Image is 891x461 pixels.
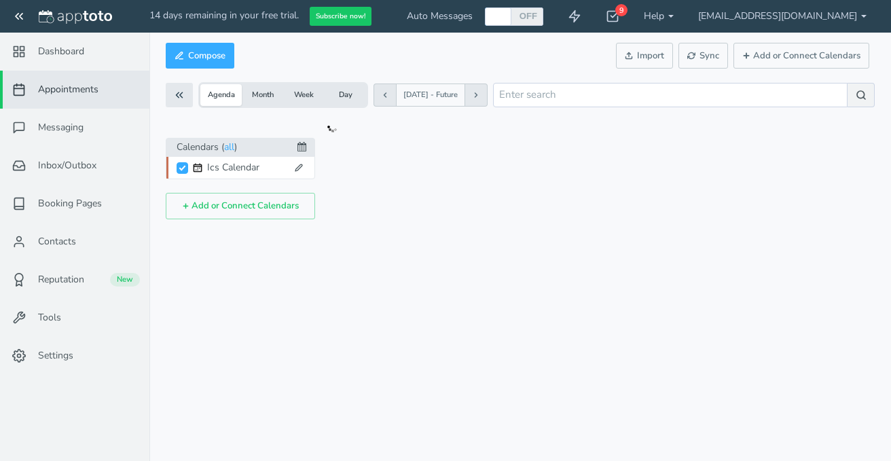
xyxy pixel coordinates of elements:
span: Messaging [38,121,84,134]
span: 14 days remaining in your free trial. [149,9,299,22]
button: Agenda [200,84,242,106]
button: Month [242,84,283,106]
li: Calendars ( ) [166,138,315,157]
label: OFF [519,10,538,22]
button: Add or Connect Calendars [733,43,869,69]
span: Booking Pages [38,197,102,210]
span: Settings [38,349,73,363]
span: Auto Messages [407,10,473,23]
button: Sync [678,43,728,69]
input: Enter search [493,83,848,107]
a: all [224,139,234,155]
span: Tools [38,311,61,325]
span: Contacts [38,235,76,248]
button: Subscribe now! [310,7,371,26]
div: New [110,273,140,287]
div: 9 [615,4,628,16]
span: [DATE] - Future [403,90,458,100]
button: Compose [166,43,234,69]
img: logo-apptoto--white.svg [39,10,112,24]
button: Week [283,84,325,106]
button: Day [325,84,366,106]
button: Add or Connect Calendars [166,193,315,219]
span: Dashboard [38,45,84,58]
span: Inbox/Outbox [38,159,96,172]
button: Import [616,43,673,69]
span: Reputation [38,273,84,287]
div: Ics Calendar [207,161,289,174]
span: Sync [687,50,719,62]
button: [DATE] - Future [396,84,465,107]
span: Appointments [38,83,98,96]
